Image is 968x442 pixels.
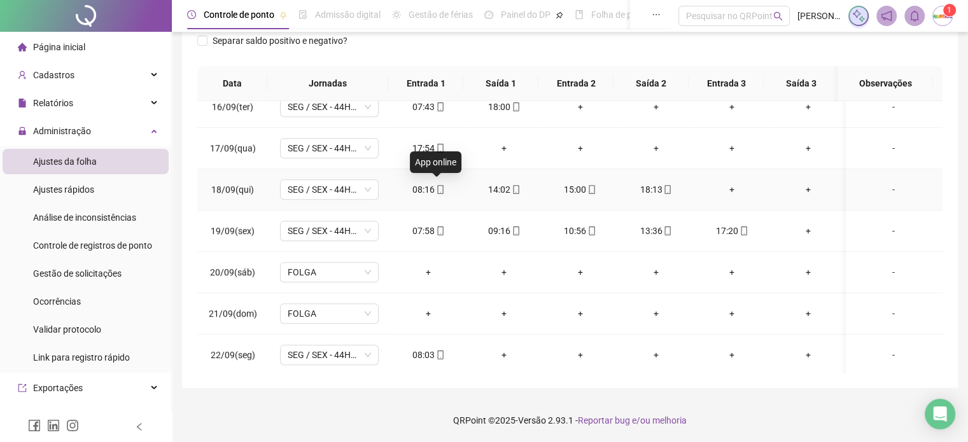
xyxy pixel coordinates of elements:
span: lock [18,127,27,135]
div: - [856,348,931,362]
span: Link para registro rápido [33,352,130,363]
span: mobile [510,102,521,111]
th: Entrada 2 [538,66,614,101]
div: 10:56 [552,224,608,238]
span: notification [881,10,892,22]
span: mobile [586,185,596,194]
span: SEG / SEX - 44H00 (1) [288,97,371,116]
div: - [856,183,931,197]
span: left [135,422,144,431]
div: + [552,100,608,114]
div: + [705,183,760,197]
span: Painel do DP [501,10,551,20]
div: + [628,265,684,279]
span: Gestão de férias [409,10,473,20]
div: + [705,307,760,321]
span: linkedin [47,419,60,432]
div: - [856,141,931,155]
span: Exportações [33,383,83,393]
th: Data [197,66,267,101]
span: mobile [435,350,445,359]
span: Ajustes rápidos [33,184,94,195]
span: FOLGA [288,304,371,323]
span: Controle de registros de ponto [33,240,152,251]
span: file-done [298,10,307,19]
div: - [856,224,931,238]
div: + [780,141,836,155]
span: 19/09(sex) [211,226,255,236]
div: + [552,141,608,155]
div: + [705,100,760,114]
span: mobile [435,185,445,194]
span: 21/09(dom) [209,308,257,319]
span: Validar protocolo [33,324,101,335]
span: Observações [848,76,923,90]
div: 18:13 [628,183,684,197]
img: 53528 [933,6,952,25]
span: 20/09(sáb) [210,267,255,277]
span: SEG / SEX - 44H00 (1) [288,139,371,158]
div: + [552,307,608,321]
div: + [705,265,760,279]
span: book [575,10,584,19]
div: + [780,224,836,238]
span: Admissão digital [315,10,381,20]
span: Análise de inconsistências [33,212,136,223]
span: Cadastros [33,70,74,80]
span: Integrações [33,411,80,421]
div: + [780,183,836,197]
div: + [780,265,836,279]
span: search [773,11,783,21]
div: + [552,265,608,279]
span: [PERSON_NAME] [797,9,841,23]
span: Administração [33,126,91,136]
span: Controle de ponto [204,10,274,20]
div: 15:00 [552,183,608,197]
div: 17:54 [400,141,456,155]
span: mobile [435,144,445,153]
div: 18:00 [477,100,532,114]
span: mobile [435,102,445,111]
span: 16/09(ter) [212,102,253,112]
span: mobile [586,226,596,235]
span: SEG / SEX - 44H00 (1) [288,180,371,199]
span: mobile [662,185,672,194]
span: Ocorrências [33,296,81,307]
div: 09:16 [477,224,532,238]
div: 07:43 [400,100,456,114]
div: + [780,100,836,114]
div: + [400,307,456,321]
div: - [856,265,931,279]
div: + [628,100,684,114]
span: Relatórios [33,98,73,108]
div: 14:02 [477,183,532,197]
div: 17:20 [705,224,760,238]
th: Saída 2 [614,66,689,101]
span: Versão [518,415,546,425]
span: Reportar bug e/ou melhoria [578,415,687,425]
span: file [18,99,27,107]
span: 17/09(qua) [210,143,256,153]
span: mobile [510,185,521,194]
sup: Atualize o seu contato no menu Meus Dados [943,4,956,17]
div: + [705,141,760,155]
div: + [780,348,836,362]
span: SEG / SEX - 44H00 (1) [288,221,371,240]
span: bell [909,10,920,22]
span: pushpin [556,11,563,19]
th: Jornadas [267,66,388,101]
span: facebook [28,419,41,432]
span: mobile [662,226,672,235]
div: + [477,348,532,362]
span: mobile [738,226,748,235]
th: Entrada 3 [689,66,764,101]
span: Gestão de solicitações [33,268,122,279]
span: Ajustes da folha [33,156,97,167]
span: pushpin [279,11,287,19]
span: SEG / SEX - 44H00 (1) [288,345,371,364]
div: + [780,307,836,321]
div: + [628,348,684,362]
span: FOLGA [288,263,371,282]
div: + [705,348,760,362]
div: + [628,307,684,321]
